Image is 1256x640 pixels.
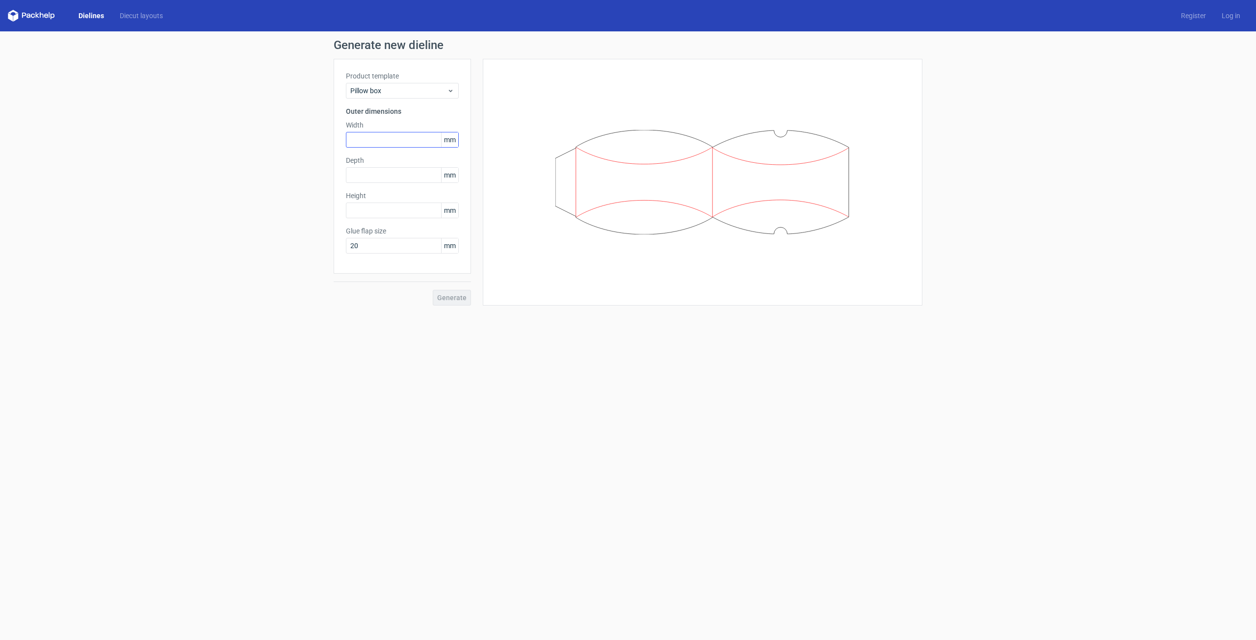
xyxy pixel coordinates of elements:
[334,39,922,51] h1: Generate new dieline
[346,71,459,81] label: Product template
[441,238,458,253] span: mm
[346,191,459,201] label: Height
[346,120,459,130] label: Width
[1214,11,1248,21] a: Log in
[350,86,447,96] span: Pillow box
[112,11,171,21] a: Diecut layouts
[441,168,458,182] span: mm
[71,11,112,21] a: Dielines
[1173,11,1214,21] a: Register
[441,203,458,218] span: mm
[346,106,459,116] h3: Outer dimensions
[346,155,459,165] label: Depth
[441,132,458,147] span: mm
[346,226,459,236] label: Glue flap size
